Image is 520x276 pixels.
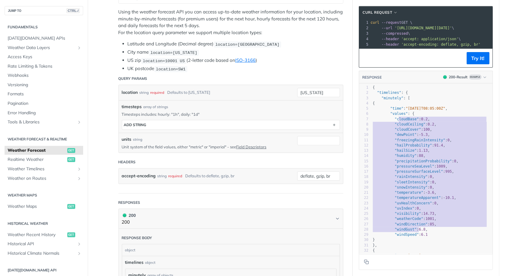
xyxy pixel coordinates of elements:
[359,106,369,111] div: 5
[362,54,371,63] button: Copy to clipboard
[156,67,186,71] span: location=SW1
[359,243,369,248] div: 31
[395,127,421,132] span: "cloudCover"
[143,58,185,63] span: location=10001 US
[359,216,369,221] div: 26
[359,248,369,253] div: 32
[8,166,75,172] span: Weather Timelines
[122,244,338,256] div: object
[373,90,408,95] span: : {
[373,164,448,168] span: : ,
[5,146,83,155] a: Weather Forecastget
[122,88,138,97] label: location
[445,196,454,200] span: 10.1
[5,90,83,99] a: Formats
[373,232,428,237] span: :
[371,37,461,41] span: \
[359,111,369,116] div: 6
[8,203,66,210] span: Weather Maps
[390,106,403,111] span: "time"
[419,148,428,153] span: 1.13
[373,133,430,137] span: : ,
[157,172,167,180] div: string
[67,232,75,237] span: get
[359,143,369,148] div: 12
[8,101,82,107] span: Pagination
[395,169,443,174] span: "pressureSurfaceLevel"
[8,35,82,41] span: [DATE][DOMAIN_NAME] APIs
[373,227,428,232] span: : ,
[8,157,66,163] span: Realtime Weather
[359,195,369,200] div: 22
[395,154,417,158] span: "humidity"
[359,227,369,232] div: 28
[359,42,370,47] div: 5
[122,235,152,241] div: Response body
[443,196,445,200] span: -
[140,88,149,97] div: string
[449,74,468,80] div: 200 - Result
[359,36,370,42] div: 4
[359,232,369,237] div: 29
[373,159,459,163] span: : ,
[469,75,482,80] span: Example
[428,122,434,126] span: 0.2
[395,133,417,137] span: "dewPoint"
[8,119,75,125] span: Tools & Libraries
[8,241,75,247] span: Historical API
[432,180,434,184] span: 0
[373,143,446,147] span: : ,
[359,25,370,31] div: 2
[128,57,343,64] li: US zip (2-letter code based on )
[373,117,430,121] span: : ,
[395,227,417,232] span: "windGust"
[395,148,417,153] span: "hailSize"
[395,180,430,184] span: "sleetIntensity"
[395,175,428,179] span: "rainIntensity"
[119,200,140,205] div: Responses
[133,137,143,142] div: string
[8,147,66,154] span: Weather Forecast
[128,41,343,48] li: Latitude and Longitude (Decimal degree)
[5,99,83,108] a: Pagination
[8,73,82,79] span: Webhooks
[5,193,83,198] h2: Weather Maps
[128,49,343,56] li: City name
[359,117,369,122] div: 7
[125,259,144,266] span: timelines
[395,185,428,189] span: "snowIntensity"
[8,110,82,116] span: Error Handling
[373,180,437,184] span: : ,
[145,260,156,265] div: object
[362,74,382,80] button: RESPONSE
[395,143,432,147] span: "hailProbability"
[373,211,437,216] span: : ,
[359,164,369,169] div: 16
[5,165,83,174] a: Weather TimelinesShow subpages for Weather Timelines
[373,206,421,211] span: : ,
[122,104,142,110] span: timesteps
[430,222,434,226] span: 85
[359,96,369,101] div: 3
[5,71,83,80] a: Webhooks
[373,138,452,142] span: : ,
[66,8,80,13] span: CTRL-/
[440,74,490,80] button: 200200-ResultExample
[122,172,156,180] label: accept-encoding
[77,167,82,172] button: Show subpages for Weather Timelines
[395,196,441,200] span: "temperatureApparent"
[359,132,369,137] div: 10
[443,75,447,79] span: 200
[359,138,369,143] div: 11
[359,85,369,90] div: 1
[77,45,82,50] button: Show subpages for Weather Data Layers
[119,159,136,165] div: Headers
[122,111,340,117] p: Timesteps includes: hourly: "1h", daily: "1d"
[150,88,164,97] div: required
[5,221,83,226] h2: Historical Weather
[395,222,428,226] span: "windDirection"
[395,159,452,163] span: "precipitationProbability"
[421,232,428,237] span: 6.1
[359,222,369,227] div: 27
[359,185,369,190] div: 20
